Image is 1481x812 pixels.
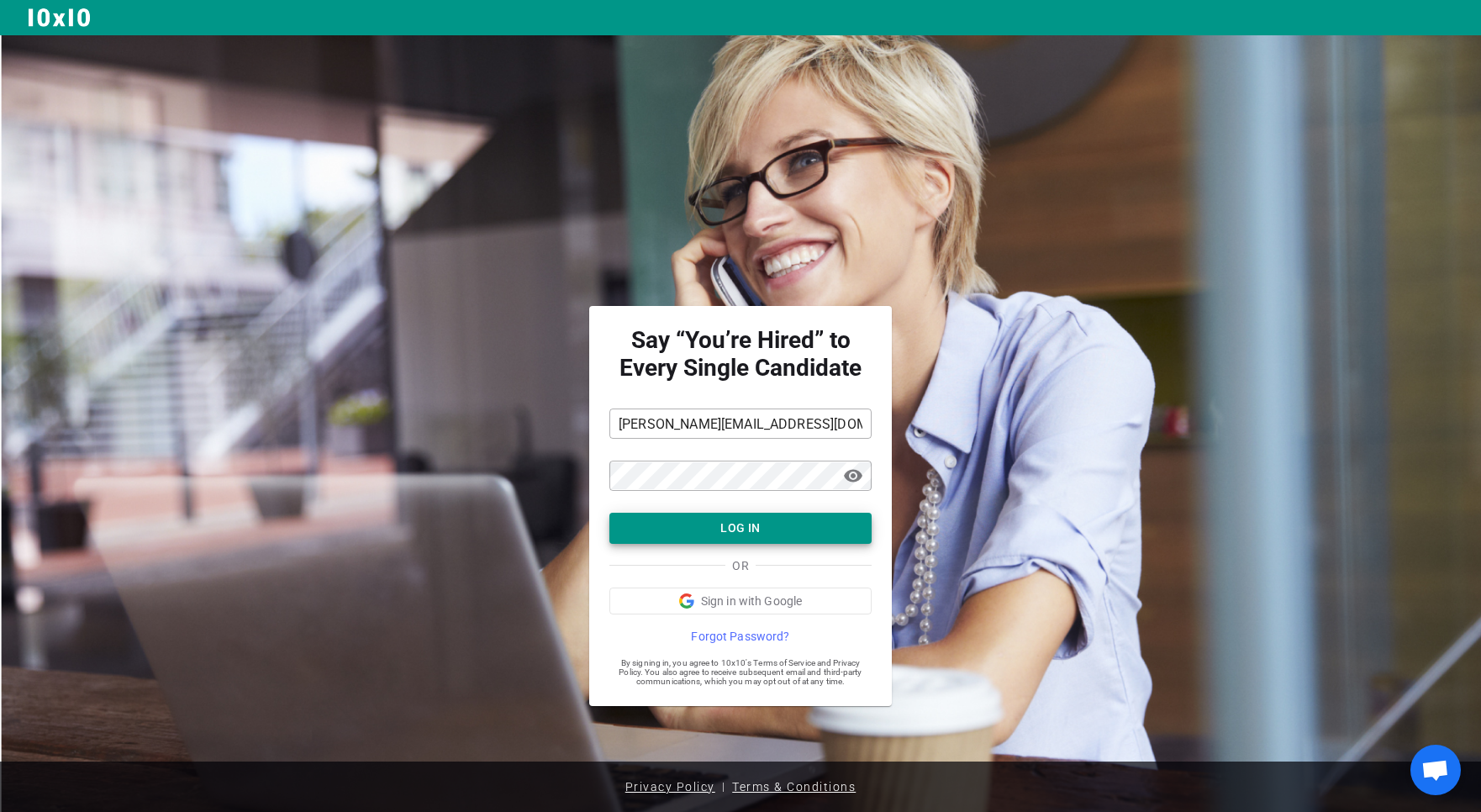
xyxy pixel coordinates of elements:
span: OR [732,557,748,574]
span: | [722,773,726,800]
span: Sign in with Google [701,593,803,609]
span: By signing in, you agree to 10x10's Terms of Service and Privacy Policy. You also agree to receiv... [609,658,872,686]
a: Forgot Password? [609,628,872,645]
span: visibility [843,466,863,486]
div: Open chat [1410,745,1461,795]
img: Logo [27,7,92,29]
strong: Say “You’re Hired” to Every Single Candidate [609,326,872,382]
input: Email Address* [609,410,872,437]
a: Privacy Policy [619,768,722,805]
button: Sign in with Google [609,588,872,614]
button: LOG IN [609,513,872,544]
a: Terms & Conditions [725,768,862,805]
span: Forgot Password? [691,628,789,645]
